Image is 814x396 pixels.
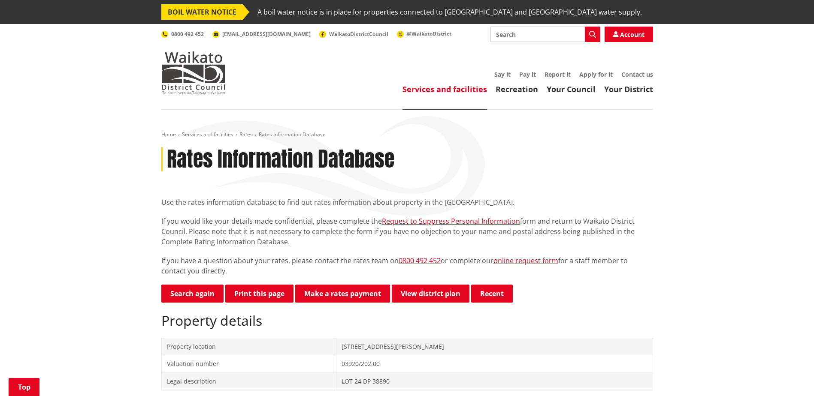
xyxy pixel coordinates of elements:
[382,216,520,226] a: Request to Suppress Personal Information
[392,285,469,303] a: View district plan
[490,27,600,42] input: Search input
[621,70,653,78] a: Contact us
[399,256,441,265] a: 0800 492 452
[545,70,571,78] a: Report it
[222,30,311,38] span: [EMAIL_ADDRESS][DOMAIN_NAME]
[336,372,653,390] td: LOT 24 DP 38890
[212,30,311,38] a: [EMAIL_ADDRESS][DOMAIN_NAME]
[329,30,388,38] span: WaikatoDistrictCouncil
[161,355,336,373] td: Valuation number
[295,285,390,303] a: Make a rates payment
[161,312,653,329] h2: Property details
[579,70,613,78] a: Apply for it
[493,256,558,265] a: online request form
[494,70,511,78] a: Say it
[239,131,253,138] a: Rates
[471,285,513,303] button: Recent
[319,30,388,38] a: WaikatoDistrictCouncil
[775,360,805,391] iframe: Messenger Launcher
[161,372,336,390] td: Legal description
[496,84,538,94] a: Recreation
[402,84,487,94] a: Services and facilities
[161,338,336,355] td: Property location
[161,131,176,138] a: Home
[604,84,653,94] a: Your District
[161,131,653,138] nav: breadcrumb
[161,216,653,247] p: If you would like your details made confidential, please complete the form and return to Waikato ...
[397,30,451,37] a: @WaikatoDistrict
[605,27,653,42] a: Account
[171,30,204,38] span: 0800 492 452
[161,197,653,207] p: Use the rates information database to find out rates information about property in the [GEOGRAPHI...
[336,338,653,355] td: [STREET_ADDRESS][PERSON_NAME]
[336,355,653,373] td: 03920/202.00
[257,4,642,20] span: A boil water notice is in place for properties connected to [GEOGRAPHIC_DATA] and [GEOGRAPHIC_DAT...
[161,255,653,276] p: If you have a question about your rates, please contact the rates team on or complete our for a s...
[9,378,39,396] a: Top
[519,70,536,78] a: Pay it
[161,30,204,38] a: 0800 492 452
[182,131,233,138] a: Services and facilities
[547,84,596,94] a: Your Council
[167,147,394,172] h1: Rates Information Database
[259,131,326,138] span: Rates Information Database
[161,285,224,303] a: Search again
[225,285,294,303] button: Print this page
[161,4,243,20] span: BOIL WATER NOTICE
[407,30,451,37] span: @WaikatoDistrict
[161,51,226,94] img: Waikato District Council - Te Kaunihera aa Takiwaa o Waikato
